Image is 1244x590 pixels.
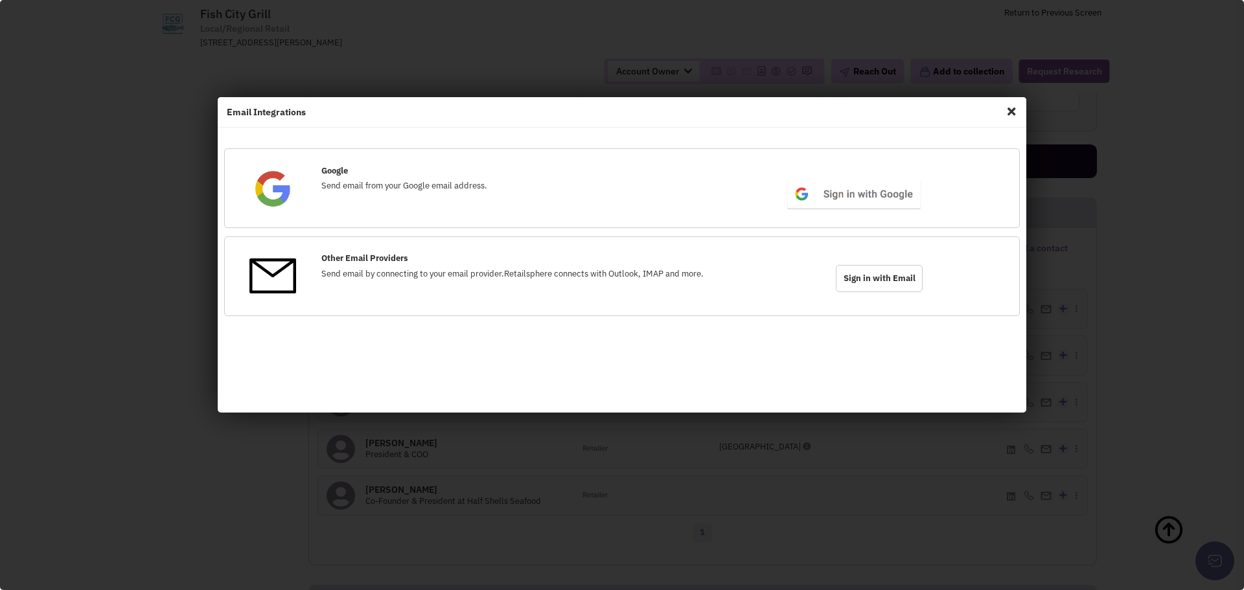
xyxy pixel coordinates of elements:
[321,268,704,279] span: Send email by connecting to your email provider.Retailsphere connects with Outlook, IMAP and more.
[249,253,296,299] img: OtherEmail.png
[785,177,923,210] img: btn_google_signin_light_normal_web@2x.png
[321,165,348,177] label: Google
[836,265,923,292] span: Sign in with Email
[1003,101,1020,122] span: Close
[249,165,296,212] img: Google.png
[321,180,487,191] span: Send email from your Google email address.
[227,106,1017,118] h4: Email Integrations
[321,253,408,265] label: Other Email Providers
